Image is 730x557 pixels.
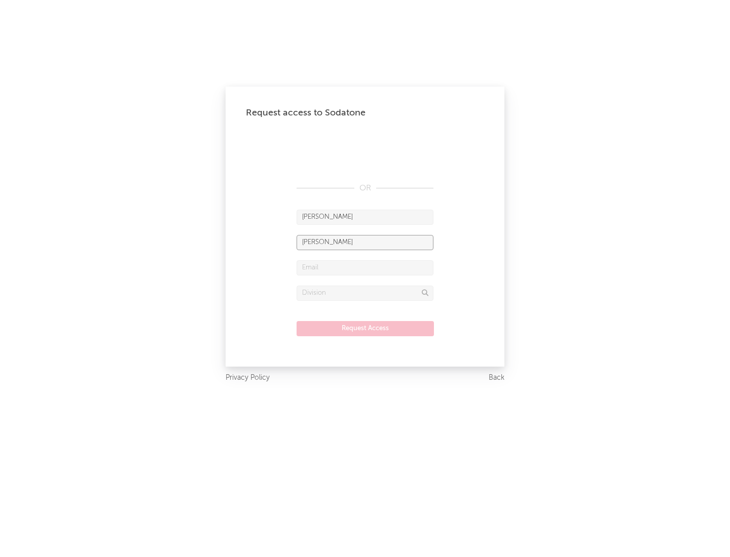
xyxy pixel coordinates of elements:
[297,182,433,194] div: OR
[297,286,433,301] input: Division
[297,260,433,275] input: Email
[297,321,434,336] button: Request Access
[226,372,270,384] a: Privacy Policy
[246,107,484,119] div: Request access to Sodatone
[297,235,433,250] input: Last Name
[297,210,433,225] input: First Name
[489,372,504,384] a: Back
